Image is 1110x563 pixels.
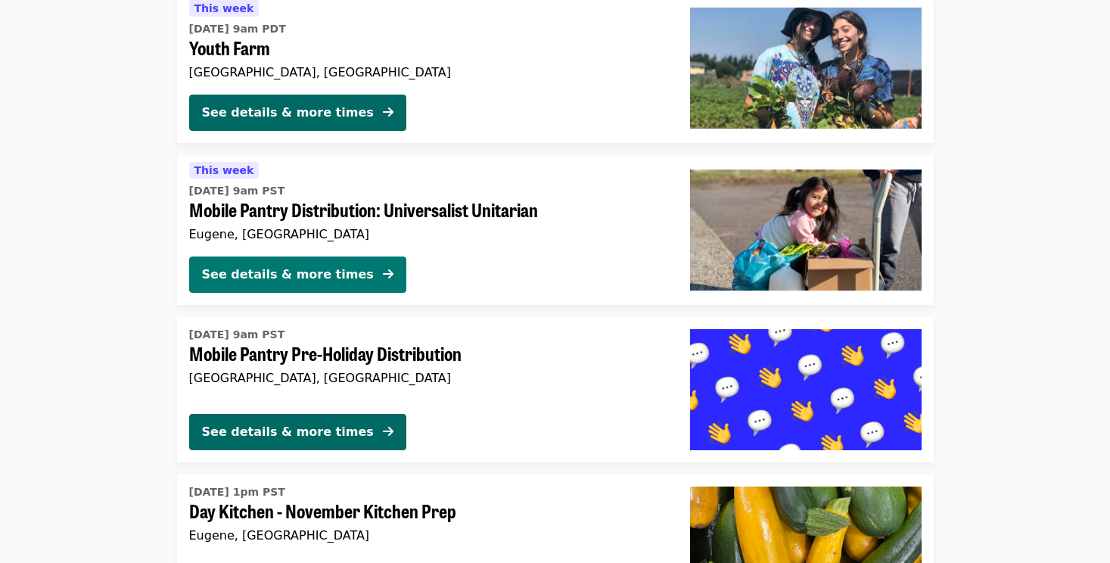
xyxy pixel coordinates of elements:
div: See details & more times [202,266,374,284]
button: See details & more times [189,414,406,450]
span: This week [194,164,254,176]
img: Mobile Pantry Pre-Holiday Distribution organized by FOOD For Lane County [690,329,922,450]
img: Youth Farm organized by FOOD For Lane County [690,8,922,129]
div: See details & more times [202,104,374,122]
span: Day Kitchen - November Kitchen Prep [189,500,666,522]
span: This week [194,2,254,14]
time: [DATE] 9am PDT [189,21,286,37]
time: [DATE] 1pm PST [189,484,285,500]
time: [DATE] 9am PST [189,327,285,343]
span: Mobile Pantry Pre-Holiday Distribution [189,343,666,365]
i: arrow-right icon [383,267,393,281]
button: See details & more times [189,257,406,293]
div: See details & more times [202,423,374,441]
a: See details for "Mobile Pantry Distribution: Universalist Unitarian" [177,155,934,305]
span: Youth Farm [189,37,666,59]
i: arrow-right icon [383,105,393,120]
div: [GEOGRAPHIC_DATA], [GEOGRAPHIC_DATA] [189,371,666,385]
button: See details & more times [189,95,406,131]
img: Mobile Pantry Distribution: Universalist Unitarian organized by FOOD For Lane County [690,170,922,291]
i: arrow-right icon [383,425,393,439]
time: [DATE] 9am PST [189,183,285,199]
div: Eugene, [GEOGRAPHIC_DATA] [189,227,666,241]
div: [GEOGRAPHIC_DATA], [GEOGRAPHIC_DATA] [189,65,666,79]
span: Mobile Pantry Distribution: Universalist Unitarian [189,199,666,221]
div: Eugene, [GEOGRAPHIC_DATA] [189,528,666,543]
a: See details for "Mobile Pantry Pre-Holiday Distribution" [177,317,934,462]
